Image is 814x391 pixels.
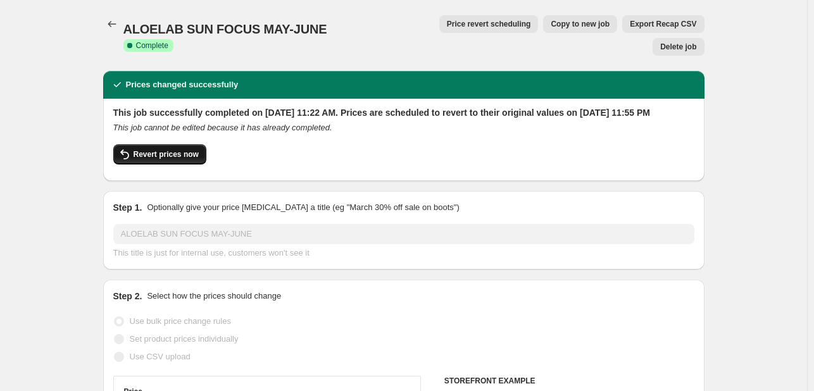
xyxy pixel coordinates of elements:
span: Copy to new job [551,19,610,29]
span: Export Recap CSV [630,19,696,29]
span: Price revert scheduling [447,19,531,29]
h2: Prices changed successfully [126,78,239,91]
span: Use bulk price change rules [130,316,231,326]
span: Set product prices individually [130,334,239,344]
span: Complete [136,40,168,51]
h6: STOREFRONT EXAMPLE [444,376,694,386]
h2: Step 2. [113,290,142,302]
input: 30% off holiday sale [113,224,694,244]
button: Revert prices now [113,144,206,164]
button: Delete job [653,38,704,56]
span: Delete job [660,42,696,52]
span: ALOELAB SUN FOCUS MAY-JUNE [123,22,327,36]
button: Export Recap CSV [622,15,704,33]
button: Price revert scheduling [439,15,539,33]
p: Optionally give your price [MEDICAL_DATA] a title (eg "March 30% off sale on boots") [147,201,459,214]
i: This job cannot be edited because it has already completed. [113,123,332,132]
span: Use CSV upload [130,352,191,361]
p: Select how the prices should change [147,290,281,302]
button: Price change jobs [103,15,121,33]
span: This title is just for internal use, customers won't see it [113,248,310,258]
h2: Step 1. [113,201,142,214]
h2: This job successfully completed on [DATE] 11:22 AM. Prices are scheduled to revert to their origi... [113,106,694,119]
button: Copy to new job [543,15,617,33]
span: Revert prices now [134,149,199,159]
